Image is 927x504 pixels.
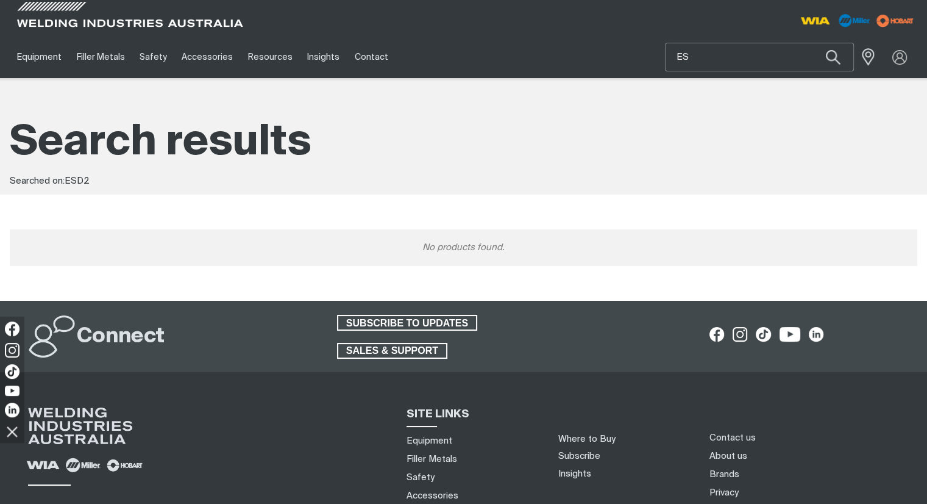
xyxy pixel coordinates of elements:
[338,315,476,331] span: SUBSCRIBE TO UPDATES
[709,468,739,481] a: Brands
[10,36,69,78] a: Equipment
[337,343,447,359] a: SALES & SUPPORT
[5,403,20,417] img: LinkedIn
[5,364,20,379] img: TikTok
[5,322,20,336] img: Facebook
[407,453,457,466] a: Filler Metals
[666,43,853,71] input: Product name or item number...
[873,12,917,30] img: miller
[558,452,600,461] a: Subscribe
[10,229,917,266] div: No products found.
[407,471,435,484] a: Safety
[132,36,174,78] a: Safety
[407,434,452,447] a: Equipment
[77,323,165,350] h2: Connect
[347,36,395,78] a: Contact
[709,450,747,463] a: About us
[65,176,90,185] span: ESD2
[709,431,756,444] a: Contact us
[5,343,20,358] img: Instagram
[241,36,300,78] a: Resources
[69,36,132,78] a: Filler Metals
[337,315,477,331] a: SUBSCRIBE TO UPDATES
[5,386,20,396] img: YouTube
[558,434,616,444] a: Where to Buy
[407,489,458,502] a: Accessories
[2,421,23,442] img: hide socials
[10,116,917,170] h1: Search results
[338,343,446,359] span: SALES & SUPPORT
[174,36,240,78] a: Accessories
[10,175,917,189] div: Searched on:
[709,486,739,499] a: Privacy
[558,469,591,478] a: Insights
[407,409,469,420] span: SITE LINKS
[10,36,691,78] nav: Main
[812,43,854,71] button: Search products
[300,36,347,78] a: Insights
